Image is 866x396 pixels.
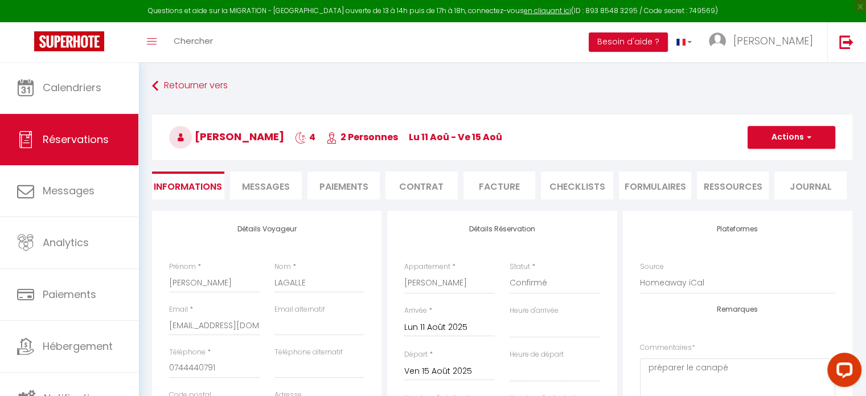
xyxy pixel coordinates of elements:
[169,129,284,144] span: [PERSON_NAME]
[697,172,769,199] li: Ressources
[541,172,613,199] li: CHECKLISTS
[524,6,571,15] a: en cliquant ici
[818,348,866,396] iframe: LiveChat chat widget
[326,130,398,144] span: 2 Personnes
[43,339,113,353] span: Hébergement
[640,262,664,272] label: Source
[733,34,813,48] span: [PERSON_NAME]
[640,305,835,313] h4: Remarques
[404,225,600,233] h4: Détails Réservation
[152,172,224,199] li: Informations
[274,262,291,272] label: Nom
[463,172,536,199] li: Facture
[404,262,450,272] label: Appartement
[169,347,206,358] label: Téléphone
[295,130,315,144] span: 4
[274,347,343,358] label: Téléphone alternatif
[43,132,109,146] span: Réservations
[510,262,530,272] label: Statut
[709,32,726,50] img: ...
[43,287,96,301] span: Paiements
[409,130,502,144] span: lu 11 Aoû - ve 15 Aoû
[640,342,695,353] label: Commentaires
[510,305,559,316] label: Heure d'arrivée
[152,76,852,96] a: Retourner vers
[774,172,847,199] li: Journal
[165,22,221,62] a: Chercher
[169,304,188,315] label: Email
[700,22,827,62] a: ... [PERSON_NAME]
[174,35,213,47] span: Chercher
[619,172,691,199] li: FORMULAIRES
[242,180,290,193] span: Messages
[589,32,668,52] button: Besoin d'aide ?
[169,225,364,233] h4: Détails Voyageur
[307,172,380,199] li: Paiements
[43,80,101,95] span: Calendriers
[43,235,89,250] span: Analytics
[274,304,325,315] label: Email alternatif
[404,305,427,316] label: Arrivée
[748,126,835,149] button: Actions
[404,349,428,360] label: Départ
[385,172,458,199] li: Contrat
[510,349,564,360] label: Heure de départ
[839,35,853,49] img: logout
[43,183,95,198] span: Messages
[640,225,835,233] h4: Plateformes
[34,31,104,51] img: Super Booking
[169,262,196,272] label: Prénom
